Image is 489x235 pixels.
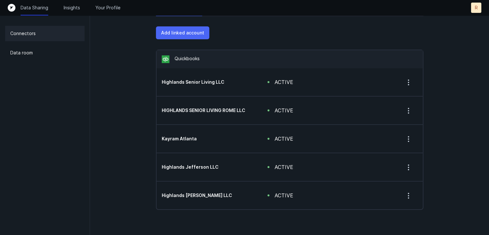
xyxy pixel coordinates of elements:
[162,192,247,199] h5: Highlands [PERSON_NAME] LLC
[475,5,478,11] p: R
[275,135,293,143] div: active
[162,107,247,114] h5: HIGHLANDS SENIOR LIVING ROME LLC
[162,164,247,170] h5: Highlands Jefferson LLC
[162,79,247,85] h5: Highlands Senior Living LLC
[156,26,209,39] button: Add linked account
[471,3,481,13] button: R
[175,55,200,63] p: Quickbooks
[162,79,247,85] div: account ending
[275,78,293,86] div: active
[162,136,247,142] h5: Kayram Atlanta
[275,163,293,171] div: active
[95,5,121,11] a: Your Profile
[275,107,293,114] div: active
[5,26,85,41] a: Connectors
[5,45,85,61] a: Data room
[162,164,247,170] div: account ending
[275,192,293,199] div: active
[162,192,247,199] div: account ending
[162,136,247,142] div: account ending
[10,49,33,57] p: Data room
[161,29,204,37] p: Add linked account
[10,30,36,37] p: Connectors
[21,5,48,11] a: Data Sharing
[64,5,80,11] a: Insights
[162,107,247,114] div: account ending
